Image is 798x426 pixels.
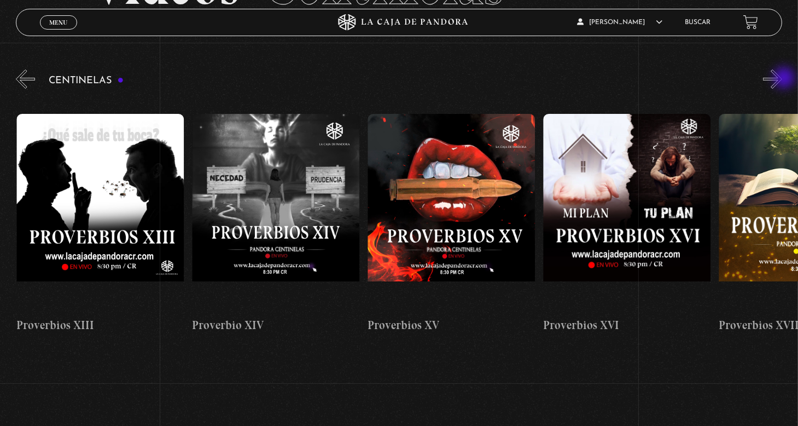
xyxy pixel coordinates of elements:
[49,19,67,26] span: Menu
[763,70,782,89] button: Next
[16,97,184,352] a: Proverbios XIII
[743,15,758,30] a: View your shopping cart
[685,19,710,26] a: Buscar
[16,316,184,334] h4: Proverbios XIII
[368,316,535,334] h4: Proverbios XV
[192,97,359,352] a: Proverbio XIV
[577,19,662,26] span: [PERSON_NAME]
[543,97,710,352] a: Proverbios XVI
[16,70,35,89] button: Previous
[368,97,535,352] a: Proverbios XV
[49,76,124,86] h3: Centinelas
[543,316,710,334] h4: Proverbios XVI
[46,28,72,36] span: Cerrar
[192,316,359,334] h4: Proverbio XIV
